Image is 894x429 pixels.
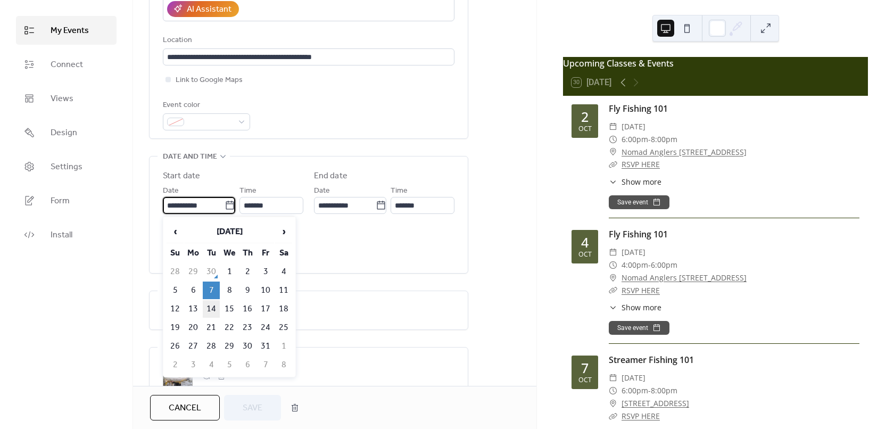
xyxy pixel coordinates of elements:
a: Nomad Anglers [STREET_ADDRESS] [622,146,747,159]
span: Connect [51,59,83,71]
div: ​ [609,246,617,259]
span: Time [391,185,408,197]
td: 3 [257,263,274,280]
a: Settings [16,152,117,181]
th: [DATE] [185,220,274,243]
td: 28 [203,337,220,355]
span: Link to Google Maps [176,74,243,87]
span: 8:00pm [651,384,677,397]
td: 6 [185,282,202,299]
a: Fly Fishing 101 [609,103,668,114]
span: [DATE] [622,120,645,133]
td: 19 [167,319,184,336]
a: Cancel [150,395,220,420]
td: 24 [257,319,274,336]
td: 23 [239,319,256,336]
div: ​ [609,120,617,133]
a: Fly Fishing 101 [609,228,668,240]
span: Settings [51,161,82,174]
a: Nomad Anglers [STREET_ADDRESS] [622,271,747,284]
div: ​ [609,397,617,410]
div: Start date [163,170,200,183]
div: ​ [609,271,617,284]
td: 30 [239,337,256,355]
a: Design [16,118,117,147]
span: [DATE] [622,246,645,259]
td: 9 [239,282,256,299]
span: My Events [51,24,89,37]
div: Oct [578,251,592,258]
td: 1 [221,263,238,280]
td: 10 [257,282,274,299]
td: 1 [275,337,292,355]
div: Upcoming Classes & Events [563,57,868,70]
td: 15 [221,300,238,318]
td: 2 [167,356,184,374]
a: Streamer Fishing 101 [609,354,694,366]
span: 6:00pm [651,259,677,271]
span: Date and time [163,151,217,163]
th: Fr [257,244,274,262]
td: 16 [239,300,256,318]
div: ​ [609,410,617,423]
td: 22 [221,319,238,336]
td: 3 [185,356,202,374]
button: AI Assistant [167,1,239,17]
th: Mo [185,244,202,262]
span: Show more [622,176,661,187]
div: 7 [581,361,589,375]
td: 26 [167,337,184,355]
button: Save event [609,195,669,209]
a: Install [16,220,117,249]
span: [DATE] [622,372,645,384]
div: 2 [581,110,589,123]
span: › [276,221,292,242]
button: ​Show more [609,176,661,187]
div: Oct [578,126,592,133]
td: 2 [239,263,256,280]
div: AI Assistant [187,3,231,16]
td: 14 [203,300,220,318]
span: Install [51,229,72,242]
span: Date [314,185,330,197]
td: 21 [203,319,220,336]
button: ​Show more [609,302,661,313]
th: Sa [275,244,292,262]
span: 6:00pm [622,384,648,397]
div: ​ [609,176,617,187]
td: 8 [275,356,292,374]
td: 4 [203,356,220,374]
td: 8 [221,282,238,299]
div: ​ [609,384,617,397]
span: - [648,133,651,146]
td: 6 [239,356,256,374]
div: 4 [581,236,589,249]
a: [STREET_ADDRESS] [622,397,689,410]
span: Show more [622,302,661,313]
td: 5 [221,356,238,374]
th: Su [167,244,184,262]
div: ​ [609,259,617,271]
span: - [648,384,651,397]
span: Time [239,185,256,197]
td: 7 [257,356,274,374]
th: Th [239,244,256,262]
td: 17 [257,300,274,318]
td: 7 [203,282,220,299]
span: Form [51,195,70,208]
div: ​ [609,302,617,313]
div: ​ [609,158,617,171]
span: Views [51,93,73,105]
div: Event color [163,99,248,112]
span: Cancel [169,402,201,415]
td: 13 [185,300,202,318]
th: Tu [203,244,220,262]
td: 27 [185,337,202,355]
a: My Events [16,16,117,45]
div: Location [163,34,452,47]
a: RSVP HERE [622,159,660,169]
a: RSVP HERE [622,411,660,421]
td: 5 [167,282,184,299]
div: ​ [609,133,617,146]
td: 29 [185,263,202,280]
